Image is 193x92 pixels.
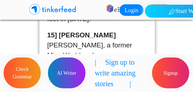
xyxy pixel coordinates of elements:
button: AI Writer [48,57,85,88]
button: Check Grammar [4,57,41,88]
strong: 15] [PERSON_NAME] [47,31,116,39]
a: Login [120,4,144,16]
p: eBooks [97,5,155,15]
button: Signup [152,57,189,88]
p: | Sign up to write amazing stories | [95,57,146,89]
